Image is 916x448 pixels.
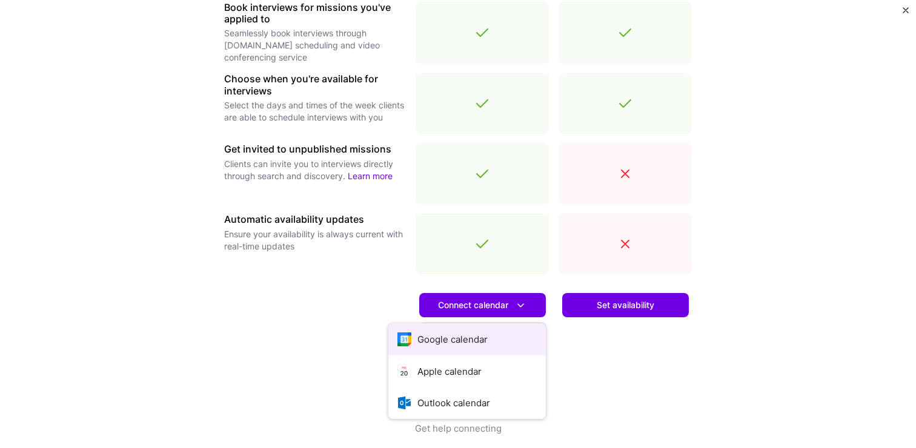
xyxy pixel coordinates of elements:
button: Apple calendar [388,355,546,387]
span: Set availability [597,299,654,311]
h3: Book interviews for missions you've applied to [224,2,406,25]
button: Google calendar [388,323,546,355]
h3: Choose when you're available for interviews [224,73,406,96]
p: Clients can invite you to interviews directly through search and discovery. [224,158,406,182]
p: Ensure your availability is always current with real-time updates [224,228,406,252]
a: Learn more [348,171,393,181]
button: Set availability [562,293,689,317]
a: Learn more [419,322,546,346]
h3: Automatic availability updates [224,214,406,225]
i: icon OutlookCalendar [397,396,411,410]
button: Outlook calendar [388,387,546,419]
h3: Get invited to unpublished missions [224,143,406,155]
p: Seamlessly book interviews through [DOMAIN_NAME] scheduling and video conferencing service [224,27,406,64]
button: Close [903,7,909,20]
span: Connect calendar [438,299,527,312]
p: Select the days and times of the week clients are able to schedule interviews with you [224,99,406,124]
i: icon AppleCalendar [397,364,411,378]
button: Connect calendar [419,293,546,317]
i: icon DownArrowWhite [514,299,527,312]
i: icon Google [397,332,411,346]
